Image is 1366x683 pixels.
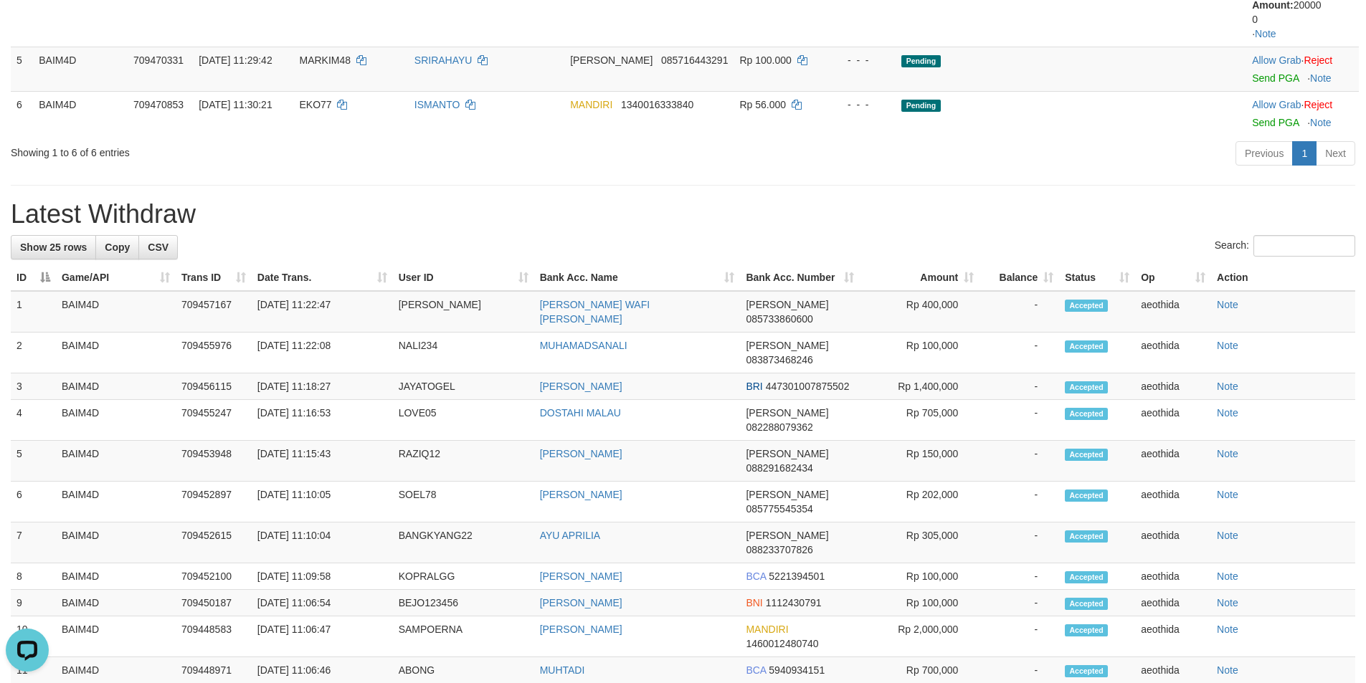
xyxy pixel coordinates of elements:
[746,299,828,310] span: [PERSON_NAME]
[6,6,49,49] button: Open LiveChat chat widget
[11,333,56,373] td: 2
[746,638,818,649] span: Copy 1460012480740 to clipboard
[20,242,87,253] span: Show 25 rows
[252,522,393,563] td: [DATE] 11:10:04
[1065,300,1108,312] span: Accepted
[176,563,252,590] td: 709452100
[860,522,980,563] td: Rp 305,000
[746,354,812,366] span: Copy 083873468246 to clipboard
[1252,99,1301,110] a: Allow Grab
[56,441,176,482] td: BAIM4D
[393,441,534,482] td: RAZIQ12
[540,570,622,582] a: [PERSON_NAME]
[1252,99,1304,110] span: ·
[56,482,176,522] td: BAIM4D
[95,235,139,259] a: Copy
[393,291,534,333] td: [PERSON_NAME]
[176,590,252,616] td: 709450187
[860,264,980,291] th: Amount: activate to sort column ascending
[980,616,1059,657] td: -
[56,590,176,616] td: BAIM4D
[11,47,33,91] td: 5
[746,448,828,459] span: [PERSON_NAME]
[176,441,252,482] td: 709453948
[176,291,252,333] td: 709457167
[746,381,762,392] span: BRI
[199,99,272,110] span: [DATE] 11:30:21
[393,482,534,522] td: SOEL78
[540,299,650,325] a: [PERSON_NAME] WAFI [PERSON_NAME]
[1065,408,1108,420] span: Accepted
[56,264,176,291] th: Game/API: activate to sort column ascending
[11,522,56,563] td: 7
[105,242,130,253] span: Copy
[133,54,184,66] span: 709470331
[746,503,812,515] span: Copy 085775545354 to clipboard
[252,373,393,400] td: [DATE] 11:18:27
[860,441,980,482] td: Rp 150,000
[252,563,393,590] td: [DATE] 11:09:58
[252,590,393,616] td: [DATE] 11:06:54
[1065,598,1108,610] span: Accepted
[1304,99,1332,110] a: Reject
[176,264,252,291] th: Trans ID: activate to sort column ascending
[860,400,980,441] td: Rp 705,000
[1135,441,1211,482] td: aeothida
[540,624,622,635] a: [PERSON_NAME]
[1252,117,1299,128] a: Send PGA
[1253,235,1355,257] input: Search:
[540,530,601,541] a: AYU APRILIA
[414,54,473,66] a: SRIRAHAYU
[1217,597,1238,608] a: Note
[534,264,741,291] th: Bank Acc. Name: activate to sort column ascending
[393,522,534,563] td: BANGKYANG22
[766,381,850,392] span: Copy 447301007875502 to clipboard
[1235,141,1293,166] a: Previous
[1065,571,1108,583] span: Accepted
[833,97,891,112] div: - - -
[980,563,1059,590] td: -
[746,597,762,608] span: BNI
[176,400,252,441] td: 709455247
[740,264,860,291] th: Bank Acc. Number: activate to sort column ascending
[1217,299,1238,310] a: Note
[739,99,786,110] span: Rp 56.000
[746,544,812,555] span: Copy 088233707826 to clipboard
[901,55,940,67] span: Pending
[1065,381,1108,393] span: Accepted
[1065,624,1108,636] span: Accepted
[393,616,534,657] td: SAMPOERNA
[746,313,812,325] span: Copy 085733860600 to clipboard
[1255,28,1276,39] a: Note
[746,407,828,419] span: [PERSON_NAME]
[1135,590,1211,616] td: aeothida
[1065,530,1108,543] span: Accepted
[1065,449,1108,461] span: Accepted
[138,235,178,259] a: CSV
[176,616,252,657] td: 709448583
[901,100,940,112] span: Pending
[393,400,534,441] td: LOVE05
[176,373,252,400] td: 709456115
[56,616,176,657] td: BAIM4D
[746,624,788,635] span: MANDIRI
[1246,91,1359,135] td: ·
[1217,381,1238,392] a: Note
[860,616,980,657] td: Rp 2,000,000
[11,200,1355,229] h1: Latest Withdraw
[739,54,791,66] span: Rp 100.000
[1211,264,1355,291] th: Action
[980,373,1059,400] td: -
[1135,616,1211,657] td: aeothida
[393,264,534,291] th: User ID: activate to sort column ascending
[252,400,393,441] td: [DATE] 11:16:53
[148,242,169,253] span: CSV
[1059,264,1135,291] th: Status: activate to sort column ascending
[540,448,622,459] a: [PERSON_NAME]
[980,291,1059,333] td: -
[980,482,1059,522] td: -
[11,264,56,291] th: ID: activate to sort column descending
[540,489,622,500] a: [PERSON_NAME]
[980,264,1059,291] th: Balance: activate to sort column ascending
[980,441,1059,482] td: -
